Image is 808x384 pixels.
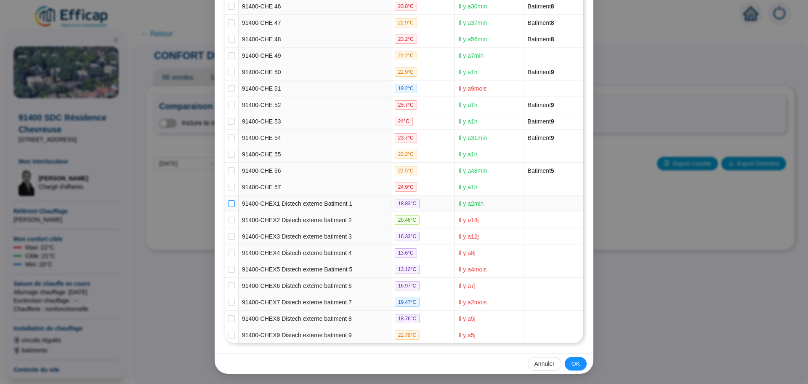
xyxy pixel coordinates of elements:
[458,217,478,223] span: Il y a 14 j
[458,151,477,158] span: Il y a 1 h
[458,282,476,289] span: Il y a 7 j
[239,97,391,113] td: 91400-CHE 52
[395,281,420,290] span: 16.97 °C
[458,36,487,43] span: Il y a 56 min
[528,134,554,141] span: Batiment
[551,134,554,141] span: 9
[239,278,391,294] td: 91400-CHEX6 Distech externe batiment 6
[395,248,417,258] span: 13.6 °C
[239,245,391,261] td: 91400-CHEX4 Distech externe batiment 4
[395,215,420,225] span: 20.46 °C
[395,232,420,241] span: 16.33 °C
[395,100,417,110] span: 25.7 °C
[239,64,391,81] td: 91400-CHE 50
[395,166,417,175] span: 22.5 °C
[395,330,420,340] span: 22.79 °C
[551,3,554,10] span: 8
[458,167,487,174] span: Il y a 48 min
[458,233,478,240] span: Il y a 12 j
[395,18,417,27] span: 22.9 °C
[395,199,420,208] span: 18.83 °C
[458,299,486,306] span: Il y a 2 mois
[239,81,391,97] td: 91400-CHE 51
[395,150,417,159] span: 22.2 °C
[528,118,554,125] span: Batiment
[528,69,554,75] span: Batiment
[458,184,477,191] span: Il y a 1 h
[395,51,417,60] span: 22.2 °C
[395,117,413,126] span: 24 °C
[239,294,391,311] td: 91400-CHEX7 Distech externe batiment 7
[239,327,391,343] td: 91400-CHEX9 Distech externe batiment 9
[458,250,476,256] span: Il y a 8 j
[528,19,554,26] span: Batiment
[239,146,391,163] td: 91400-CHE 55
[458,52,484,59] span: Il y a 7 min
[239,163,391,179] td: 91400-CHE 56
[565,357,587,371] button: OK
[395,298,420,307] span: 19.47 °C
[458,69,477,75] span: Il y a 1 h
[458,19,487,26] span: Il y a 37 min
[551,102,554,108] span: 9
[395,133,417,142] span: 23.7 °C
[551,167,554,174] span: 5
[458,315,476,322] span: Il y a 5 j
[239,212,391,228] td: 91400-CHEX2 Distech externe batiment 2
[458,102,477,108] span: Il y a 1 h
[551,36,554,43] span: 8
[528,3,554,10] span: Batiment
[395,183,417,192] span: 24.9 °C
[395,84,417,93] span: 19.2 °C
[239,196,391,212] td: 91400-CHEX1 Distech externe Batiment 1
[395,67,417,77] span: 22.9 °C
[458,266,486,273] span: Il y a 4 mois
[571,360,580,368] span: OK
[395,35,417,44] span: 23.2 °C
[458,3,487,10] span: Il y a 30 min
[239,311,391,327] td: 91400-CHEX8 Distech externe batiment 8
[239,130,391,146] td: 91400-CHE 54
[395,265,420,274] span: 13.12 °C
[551,19,554,26] span: 8
[528,357,561,371] button: Annuler
[395,314,420,323] span: 18.76 °C
[551,69,554,75] span: 9
[239,228,391,245] td: 91400-CHEX3 Distech externe batiment 3
[528,102,554,108] span: Batiment
[458,134,487,141] span: Il y a 31 min
[458,118,477,125] span: Il y a 1 h
[528,36,554,43] span: Batiment
[239,15,391,31] td: 91400-CHE 47
[458,200,484,207] span: Il y a 2 min
[551,118,554,125] span: 9
[239,48,391,64] td: 91400-CHE 49
[528,167,554,174] span: Batiment
[458,85,486,92] span: Il y a 9 mois
[534,360,555,368] span: Annuler
[239,179,391,196] td: 91400-CHE 57
[239,113,391,130] td: 91400-CHE 53
[239,31,391,48] td: 91400-CHE 48
[458,332,476,338] span: Il y a 5 j
[395,2,417,11] span: 23.8 °C
[239,261,391,278] td: 91400-CHEX5 Distech externe Batiment 5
